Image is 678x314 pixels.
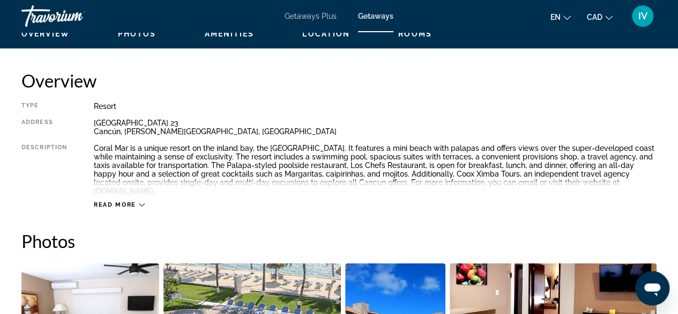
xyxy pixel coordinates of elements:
button: Location [302,29,350,39]
span: Amenities [204,30,254,38]
span: Location [302,30,350,38]
span: Rooms [398,30,432,38]
span: IV [638,11,647,21]
div: Resort [94,102,657,111]
button: Rooms [398,29,432,39]
button: Overview [21,29,70,39]
a: Travorium [21,2,129,30]
div: Description [21,144,67,195]
span: Overview [21,30,70,38]
div: [GEOGRAPHIC_DATA] 23 Cancún, [PERSON_NAME][GEOGRAPHIC_DATA], [GEOGRAPHIC_DATA] [94,119,657,136]
div: Address [21,119,67,136]
span: en [550,13,561,21]
h2: Photos [21,230,657,252]
div: Type [21,102,67,111]
button: Photos [118,29,157,39]
h2: Overview [21,70,657,91]
a: Getaways Plus [285,12,337,20]
button: Amenities [204,29,254,39]
button: Read more [94,201,145,209]
button: User Menu [629,5,657,27]
iframe: Кнопка запуска окна обмена сообщениями [635,271,669,305]
a: Getaways [358,12,393,20]
span: Photos [118,30,157,38]
button: Change language [550,9,571,25]
span: CAD [587,13,602,21]
div: Coral Mar is a unique resort on the inland bay, the [GEOGRAPHIC_DATA]. It features a mini beach w... [94,144,657,195]
span: Read more [94,201,136,208]
button: Change currency [587,9,613,25]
